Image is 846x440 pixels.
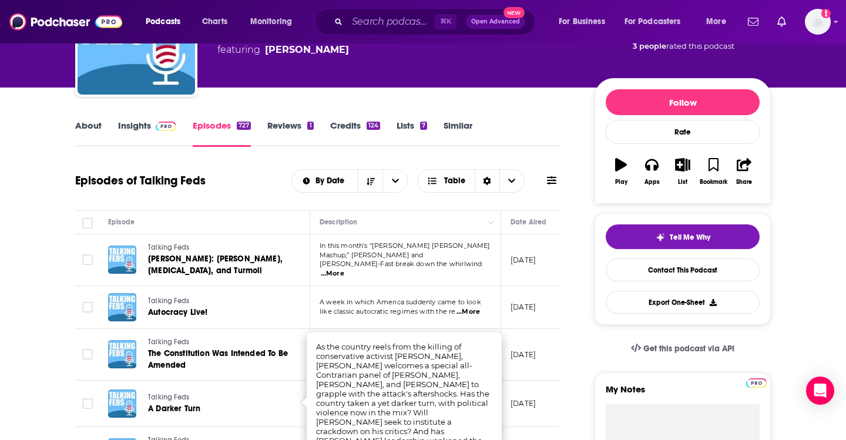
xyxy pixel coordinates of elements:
[475,170,499,192] div: Sort Direction
[559,14,605,30] span: For Business
[148,338,189,346] span: Talking Feds
[773,12,791,32] a: Show notifications dropdown
[320,260,482,268] span: [PERSON_NAME]-Fast break down the whirlwind
[625,14,681,30] span: For Podcasters
[156,122,176,131] img: Podchaser Pro
[148,243,189,251] span: Talking Feds
[656,233,665,242] img: tell me why sparkle
[82,398,93,409] span: Toggle select row
[202,14,227,30] span: Charts
[805,9,831,35] img: User Profile
[358,170,382,192] button: Sort Direction
[706,14,726,30] span: More
[382,170,407,192] button: open menu
[698,12,741,31] button: open menu
[307,122,313,130] div: 1
[292,177,358,185] button: open menu
[250,14,292,30] span: Monitoring
[148,253,289,277] a: [PERSON_NAME]: [PERSON_NAME], [MEDICAL_DATA], and Turmoil
[193,120,251,147] a: Episodes727
[237,122,251,130] div: 727
[291,169,408,193] h2: Choose List sort
[137,12,196,31] button: open menu
[148,243,289,253] a: Talking Feds
[644,179,660,186] div: Apps
[148,404,200,414] span: A Darker Turn
[148,392,288,403] a: Talking Feds
[746,377,767,388] a: Pro website
[148,337,289,348] a: Talking Feds
[444,120,472,147] a: Similar
[606,291,760,314] button: Export One-Sheet
[615,179,627,186] div: Play
[606,224,760,249] button: tell me why sparkleTell Me Why
[511,398,536,408] p: [DATE]
[326,8,546,35] div: Search podcasts, credits, & more...
[805,9,831,35] span: Logged in as anyalola
[700,179,727,186] div: Bookmark
[667,150,698,193] button: List
[320,241,491,259] span: In this month’s “[PERSON_NAME] [PERSON_NAME] Mashup,” [PERSON_NAME] and
[471,19,520,25] span: Open Advanced
[444,177,465,185] span: Table
[670,233,710,242] span: Tell Me Why
[367,122,380,130] div: 124
[321,269,344,278] span: ...More
[806,377,834,405] div: Open Intercom Messenger
[320,215,357,229] div: Description
[617,12,698,31] button: open menu
[484,216,498,230] button: Column Actions
[417,169,525,193] button: Choose View
[148,254,283,276] span: [PERSON_NAME]: [PERSON_NAME], [MEDICAL_DATA], and Turmoil
[75,173,206,188] h1: Episodes of Talking Feds
[148,307,208,317] span: Autocracy Live!
[666,42,734,51] span: rated this podcast
[265,43,349,57] a: Harry Litman
[622,334,744,363] a: Get this podcast via API
[267,120,313,147] a: Reviews1
[242,12,307,31] button: open menu
[550,12,620,31] button: open menu
[320,298,481,306] span: A week in which America suddenly came to look
[678,179,687,186] div: List
[347,12,435,31] input: Search podcasts, credits, & more...
[9,11,122,33] img: Podchaser - Follow, Share and Rate Podcasts
[511,302,536,312] p: [DATE]
[82,254,93,265] span: Toggle select row
[466,15,525,29] button: Open AdvancedNew
[108,215,135,229] div: Episode
[146,14,180,30] span: Podcasts
[217,43,408,57] span: featuring
[746,378,767,388] img: Podchaser Pro
[511,350,536,360] p: [DATE]
[698,150,728,193] button: Bookmark
[75,120,102,147] a: About
[456,307,480,317] span: ...More
[148,297,189,305] span: Talking Feds
[194,12,234,31] a: Charts
[82,302,93,313] span: Toggle select row
[397,120,427,147] a: Lists7
[315,177,348,185] span: By Date
[736,179,752,186] div: Share
[148,393,189,401] span: Talking Feds
[148,296,288,307] a: Talking Feds
[320,307,455,315] span: like classic autocratic regimes with the re
[511,255,536,265] p: [DATE]
[606,384,760,404] label: My Notes
[435,14,456,29] span: ⌘ K
[148,348,289,371] a: The Constitution Was Intended To Be Amended
[743,12,763,32] a: Show notifications dropdown
[821,9,831,18] svg: Add a profile image
[148,307,288,318] a: Autocracy Live!
[82,349,93,360] span: Toggle select row
[606,258,760,281] a: Contact This Podcast
[330,120,380,147] a: Credits124
[503,7,525,18] span: New
[148,348,288,370] span: The Constitution Was Intended To Be Amended
[805,9,831,35] button: Show profile menu
[636,150,667,193] button: Apps
[643,344,734,354] span: Get this podcast via API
